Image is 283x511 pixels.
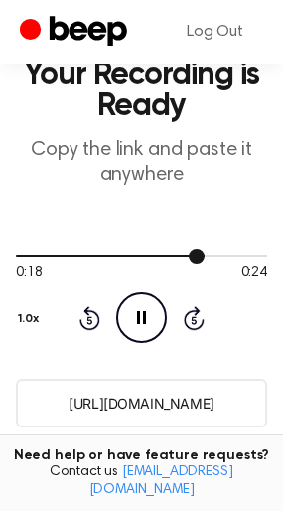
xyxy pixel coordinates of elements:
span: Contact us [12,464,271,499]
a: Beep [20,13,132,52]
span: 0:18 [16,263,42,284]
a: Log Out [167,8,263,56]
h1: Your Recording is Ready [16,59,267,122]
a: [EMAIL_ADDRESS][DOMAIN_NAME] [89,465,233,497]
p: Copy the link and paste it anywhere [16,138,267,188]
span: 0:24 [241,263,267,284]
button: 1.0x [16,302,47,336]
